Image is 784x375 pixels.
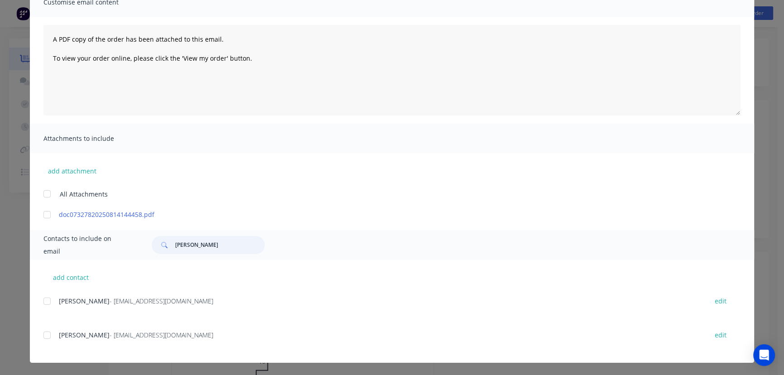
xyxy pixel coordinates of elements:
[43,270,98,284] button: add contact
[59,210,698,219] a: doc07327820250814144458.pdf
[709,329,732,341] button: edit
[59,331,110,339] span: [PERSON_NAME]
[709,295,732,307] button: edit
[753,344,775,366] div: Open Intercom Messenger
[59,297,110,305] span: [PERSON_NAME]
[60,189,108,199] span: All Attachments
[110,331,213,339] span: - [EMAIL_ADDRESS][DOMAIN_NAME]
[43,232,129,258] span: Contacts to include on email
[43,25,741,115] textarea: A PDF copy of the order has been attached to this email. To view your order online, please click ...
[175,236,265,254] input: Search...
[43,164,101,178] button: add attachment
[43,132,143,145] span: Attachments to include
[110,297,213,305] span: - [EMAIL_ADDRESS][DOMAIN_NAME]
